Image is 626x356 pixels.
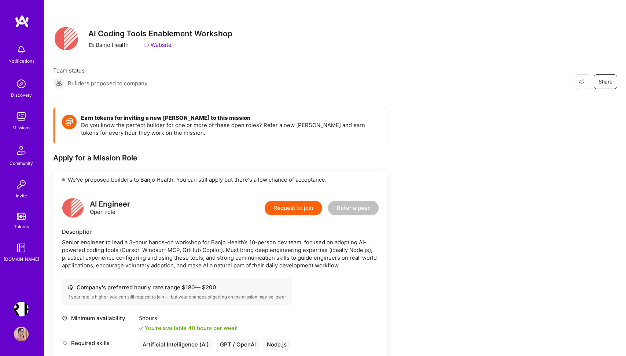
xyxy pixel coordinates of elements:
img: bell [14,42,29,57]
button: Request to join [265,201,322,215]
i: icon EyeClosed [579,79,585,85]
span: Builders proposed to company [68,79,147,87]
div: Invite [16,192,27,200]
div: Company's preferred hourly rate range: $ 180 — $ 200 [67,283,287,291]
div: Notifications [8,57,34,65]
div: [DOMAIN_NAME] [4,255,39,263]
img: Company Logo [54,26,78,52]
div: Banjo Health [88,41,129,49]
i: icon Clock [62,315,67,321]
div: Description [62,228,379,236]
div: AI Engineer [90,200,130,208]
div: Apply for a Mission Role [53,153,387,163]
img: Builders proposed to company [53,77,65,89]
a: Terr.ai: Building an Innovative Real Estate Platform [12,302,30,316]
div: Open role [90,200,130,216]
div: Artificial Intelligence (AI) [139,339,213,350]
img: Community [12,142,30,159]
img: Token icon [62,115,77,129]
div: You're available 40 hours per week [139,324,237,332]
img: guide book [14,241,29,255]
div: Node.js [263,339,290,350]
img: logo [15,15,29,28]
h3: AI Coding Tools Enablement Workshop [88,29,232,38]
p: Do you know the perfect builder for one or more of these open roles? Refer a new [PERSON_NAME] an... [81,121,380,137]
div: GPT / OpenAI [216,339,259,350]
div: Minimum availability [62,314,135,322]
img: teamwork [14,109,29,124]
div: Senior engineer to lead a 3-hour hands-on workshop for Banjo Health’s 10-person dev team, focused... [62,238,379,269]
h4: Earn tokens for inviting a new [PERSON_NAME] to this mission [81,115,380,121]
div: Discovery [11,91,32,99]
img: discovery [14,77,29,91]
div: We've proposed builders to Banjo Health. You can still apply but there's a low chance of acceptance. [53,171,387,188]
div: 5 hours [139,314,237,322]
i: icon Tag [62,340,67,346]
img: User Avatar [14,327,29,341]
a: Website [143,41,172,49]
div: Tokens [14,223,29,230]
img: Invite [14,177,29,192]
a: User Avatar [12,327,30,341]
div: Missions [12,124,30,131]
div: Required skills [62,339,135,347]
img: logo [62,197,84,219]
div: Community [10,159,33,167]
img: Terr.ai: Building an Innovative Real Estate Platform [14,302,29,316]
button: Refer a peer [328,201,379,215]
span: Share [599,78,612,85]
i: icon CompanyGray [88,42,94,48]
i: icon Check [139,326,143,330]
div: If your rate is higher, you can still request to join — but your chances of getting on the missio... [67,294,287,300]
button: Share [594,74,617,89]
img: tokens [17,213,26,220]
span: Team status [53,67,147,74]
i: icon Cash [67,285,73,290]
